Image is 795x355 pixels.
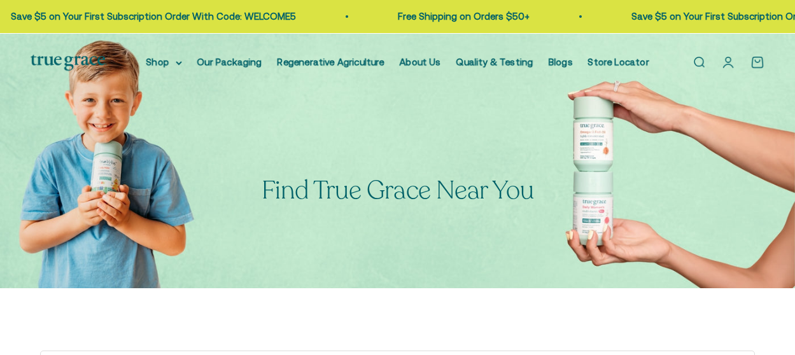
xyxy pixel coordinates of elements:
a: Free Shipping on Orders $50+ [397,11,528,22]
a: About Us [400,57,441,67]
split-lines: Find True Grace Near You [262,173,533,207]
p: Save $5 on Your First Subscription Order With Code: WELCOME5 [10,9,295,24]
a: Quality & Testing [456,57,533,67]
a: Our Packaging [197,57,262,67]
a: Regenerative Agriculture [278,57,384,67]
a: Store Locator [588,57,649,67]
a: Blogs [549,57,573,67]
summary: Shop [146,55,182,70]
